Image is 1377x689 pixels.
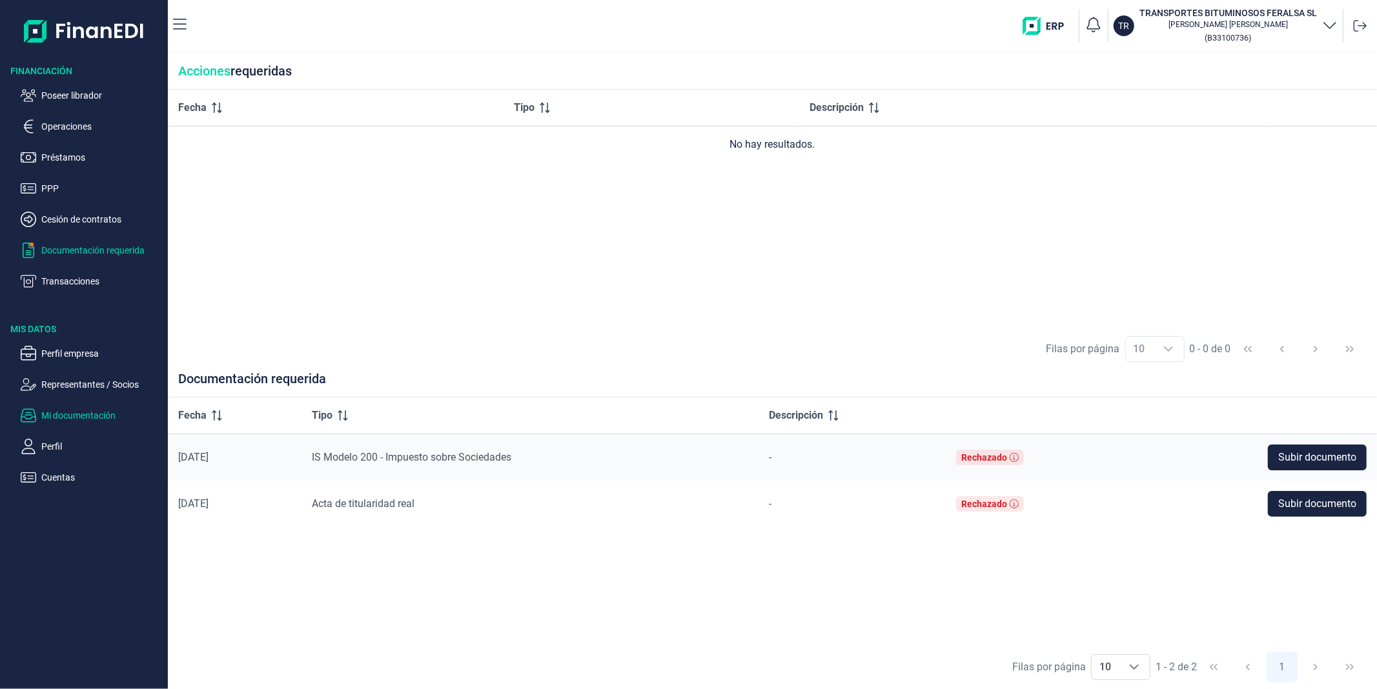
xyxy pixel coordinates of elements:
span: Tipo [514,100,535,115]
span: Subir documento [1278,450,1356,465]
span: Subir documento [1278,496,1356,512]
p: Documentación requerida [41,243,163,258]
div: No hay resultados. [178,137,1367,152]
p: Cesión de contratos [41,212,163,227]
div: Filas por página [1012,659,1086,675]
p: PPP [41,181,163,196]
button: Documentación requerida [21,243,163,258]
button: Previous Page [1232,652,1263,683]
button: Last Page [1334,652,1365,683]
div: [DATE] [178,497,291,510]
p: [PERSON_NAME] [PERSON_NAME] [1139,19,1317,30]
p: Poseer librador [41,88,163,103]
button: Préstamos [21,150,163,165]
span: Fecha [178,100,207,115]
div: Filas por página [1046,341,1120,357]
div: Rechazado [961,499,1007,509]
button: Next Page [1300,334,1331,364]
button: Next Page [1300,652,1331,683]
div: [DATE] [178,451,291,464]
p: Transacciones [41,274,163,289]
p: Operaciones [41,119,163,134]
button: Previous Page [1267,334,1298,364]
span: Acta de titularidad real [312,497,414,510]
span: Descripción [769,408,823,423]
div: Choose [1153,337,1184,361]
button: Poseer librador [21,88,163,103]
p: Mi documentación [41,408,163,423]
span: Descripción [810,100,864,115]
p: Préstamos [41,150,163,165]
span: - [769,451,771,463]
button: Transacciones [21,274,163,289]
button: PPP [21,181,163,196]
span: - [769,497,771,510]
span: 1 - 2 de 2 [1156,662,1197,672]
h3: TRANSPORTES BITUMINOSOS FERALSA SL [1139,6,1317,19]
button: Last Page [1334,334,1365,364]
img: erp [1023,17,1074,35]
small: Copiar cif [1205,33,1252,43]
p: Perfil empresa [41,346,163,361]
div: requeridas [168,53,1377,90]
p: Representantes / Socios [41,377,163,392]
button: Cesión de contratos [21,212,163,227]
span: 10 [1092,655,1119,679]
button: Representantes / Socios [21,377,163,392]
span: Tipo [312,408,332,423]
div: Documentación requerida [168,371,1377,397]
button: Operaciones [21,119,163,134]
button: Mi documentación [21,408,163,423]
button: Perfil [21,439,163,454]
p: Perfil [41,439,163,454]
button: Subir documento [1268,491,1367,517]
img: Logo de aplicación [24,10,145,52]
button: Perfil empresa [21,346,163,361]
div: Choose [1119,655,1150,679]
button: First Page [1198,652,1229,683]
span: Acciones [178,63,230,79]
span: Fecha [178,408,207,423]
button: Cuentas [21,470,163,485]
p: TR [1119,19,1130,32]
div: Rechazado [961,452,1007,463]
button: TRTRANSPORTES BITUMINOSOS FERALSA SL[PERSON_NAME] [PERSON_NAME](B33100736) [1114,6,1338,45]
button: Page 1 [1267,652,1298,683]
span: 0 - 0 de 0 [1190,344,1231,354]
button: Subir documento [1268,444,1367,470]
span: IS Modelo 200 - Impuesto sobre Sociedades [312,451,511,463]
button: First Page [1232,334,1263,364]
p: Cuentas [41,470,163,485]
